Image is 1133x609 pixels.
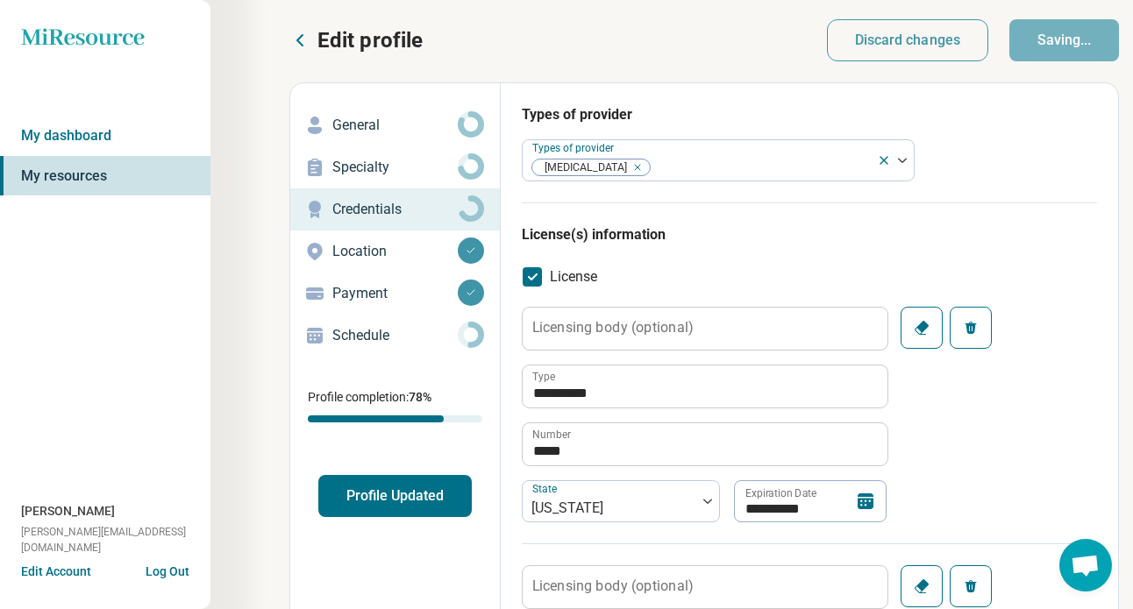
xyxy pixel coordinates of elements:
[332,283,458,304] p: Payment
[532,372,555,382] label: Type
[827,19,989,61] button: Discard changes
[317,26,423,54] p: Edit profile
[290,188,500,230] a: Credentials
[532,579,694,593] label: Licensing body (optional)
[318,475,472,517] button: Profile Updated
[308,415,482,422] div: Profile completion
[290,230,500,273] a: Location
[550,266,597,287] span: License
[532,142,617,154] label: Types of provider
[1059,539,1112,591] a: Open chat
[21,524,210,556] span: [PERSON_NAME][EMAIL_ADDRESS][DOMAIN_NAME]
[332,157,458,178] p: Specialty
[290,315,500,357] a: Schedule
[522,104,1097,125] h3: Types of provider
[332,241,458,262] p: Location
[532,483,560,495] label: State
[523,365,887,407] input: credential.licenses.0.name
[1009,19,1119,61] button: Saving...
[290,104,500,146] a: General
[289,26,423,54] button: Edit profile
[290,378,500,433] div: Profile completion:
[532,159,632,176] span: [MEDICAL_DATA]
[332,325,458,346] p: Schedule
[21,502,115,520] span: [PERSON_NAME]
[290,146,500,188] a: Specialty
[146,563,189,577] button: Log Out
[21,563,91,581] button: Edit Account
[332,115,458,136] p: General
[532,321,694,335] label: Licensing body (optional)
[290,273,500,315] a: Payment
[532,429,571,440] label: Number
[522,224,1097,245] h3: License(s) information
[332,199,458,220] p: Credentials
[409,390,431,404] span: 78 %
